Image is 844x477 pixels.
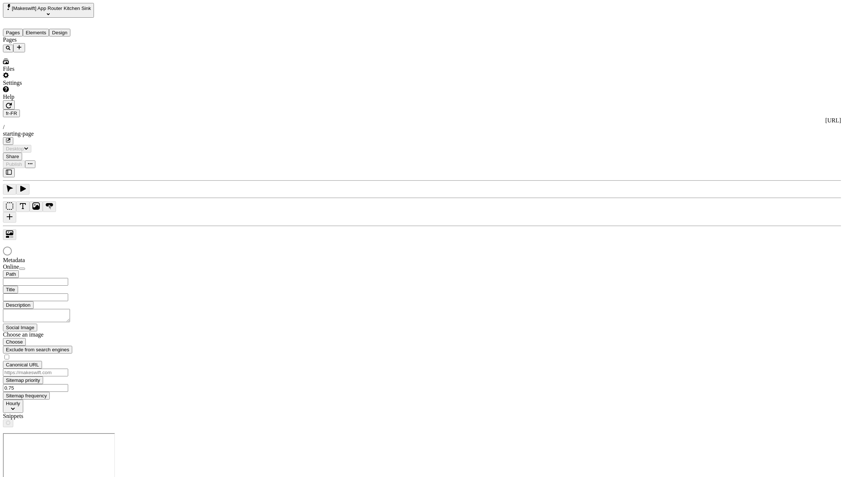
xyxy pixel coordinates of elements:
[3,331,91,338] div: Choose an image
[3,361,42,369] button: Canonical URL
[3,286,18,293] button: Title
[23,29,49,36] button: Elements
[6,339,23,345] span: Choose
[3,338,26,346] button: Choose
[6,154,19,159] span: Share
[3,376,43,384] button: Sitemap priority
[43,201,56,212] button: Button
[49,29,70,36] button: Design
[6,401,20,406] span: Hourly
[3,153,22,160] button: Share
[3,66,105,72] div: Files
[3,3,94,18] button: Select site
[12,6,91,11] span: [Makeswift] App Router Kitchen Sink
[29,201,43,212] button: Image
[3,392,50,400] button: Sitemap frequency
[3,94,105,100] div: Help
[3,270,19,278] button: Path
[3,324,37,331] button: Social Image
[6,111,17,116] span: fr-FR
[3,124,841,130] div: /
[3,201,16,212] button: Box
[3,369,68,376] input: https://makeswift.com
[3,301,34,309] button: Description
[3,346,72,354] button: Exclude from search engines
[3,80,105,86] div: Settings
[16,201,29,212] button: Text
[3,145,31,153] button: Desktop
[3,117,841,124] div: [URL]
[3,36,105,43] div: Pages
[3,413,91,419] div: Snippets
[3,257,91,264] div: Metadata
[3,264,19,270] span: Online
[3,400,23,413] button: Hourly
[3,130,841,137] div: starting-page
[13,43,25,52] button: Add new
[6,146,24,152] span: Desktop
[3,160,25,168] button: Publish
[3,109,20,117] button: Open locale picker
[6,161,22,167] span: Publish
[3,29,23,36] button: Pages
